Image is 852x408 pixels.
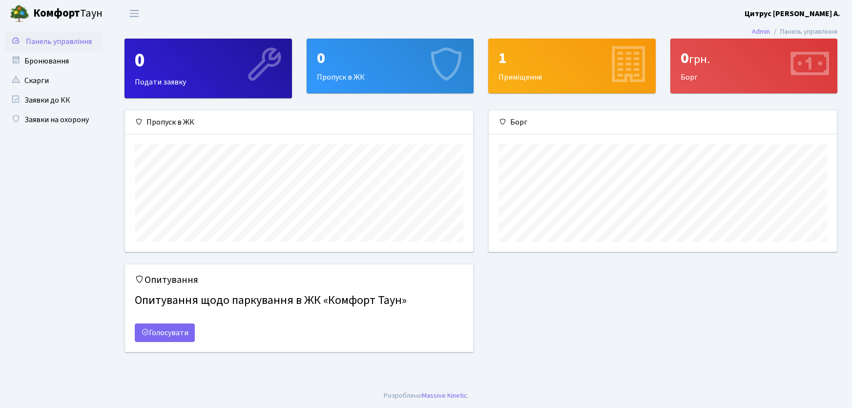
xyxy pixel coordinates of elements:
a: 0Пропуск в ЖК [307,39,474,93]
h4: Опитування щодо паркування в ЖК «Комфорт Таун» [135,290,463,312]
a: Голосувати [135,323,195,342]
span: Панель управління [26,36,92,47]
span: грн. [689,51,710,68]
div: 0 [317,49,464,67]
b: Цитрус [PERSON_NAME] А. [745,8,840,19]
div: Подати заявку [125,39,291,98]
a: Скарги [5,71,103,90]
div: Приміщення [489,39,655,93]
a: Панель управління [5,32,103,51]
a: Admin [752,26,770,37]
nav: breadcrumb [737,21,852,42]
a: Цитрус [PERSON_NAME] А. [745,8,840,20]
div: 1 [499,49,645,67]
a: 0Подати заявку [125,39,292,98]
a: 1Приміщення [488,39,656,93]
b: Комфорт [33,5,80,21]
div: Пропуск в ЖК [125,110,473,134]
a: Заявки до КК [5,90,103,110]
a: Заявки на охорону [5,110,103,129]
div: Пропуск в ЖК [307,39,474,93]
a: Massive Kinetic [422,390,467,401]
h5: Опитування [135,274,463,286]
span: Таун [33,5,103,22]
li: Панель управління [770,26,837,37]
div: Борг [671,39,837,93]
div: 0 [135,49,282,72]
button: Переключити навігацію [122,5,146,21]
a: Розроблено [384,390,422,401]
div: Борг [489,110,837,134]
div: . [384,390,469,401]
div: 0 [681,49,828,67]
img: logo.png [10,4,29,23]
a: Бронювання [5,51,103,71]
